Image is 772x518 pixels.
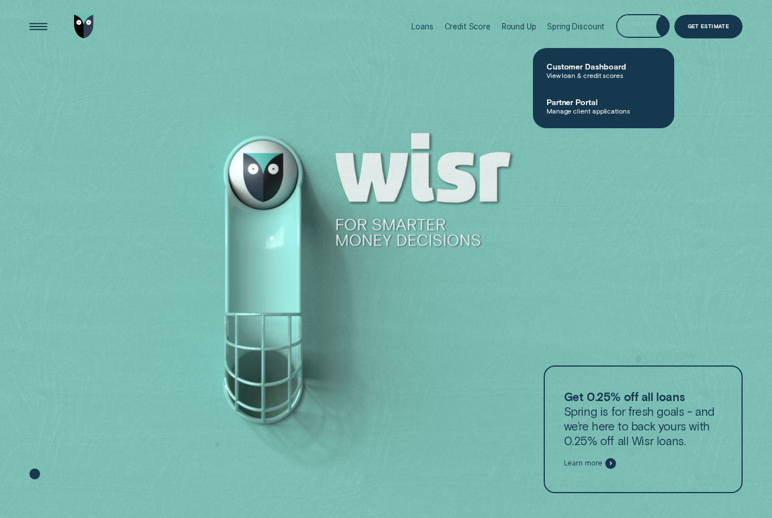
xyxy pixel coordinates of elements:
button: Log in [616,14,670,38]
div: Round Up [502,22,536,31]
a: Customer DashboardView loan & credit scores [533,53,674,88]
a: Get Estimate [674,15,743,39]
div: Loans [411,22,433,31]
button: Open Menu [27,15,51,39]
span: View loan & credit scores [547,71,661,79]
div: Log in [633,21,653,26]
a: Get 0.25% off all loansSpring is for fresh goals - and we’re here to back yours with 0.25% off al... [544,365,743,493]
a: Partner PortalManage client applications [533,88,674,124]
p: Spring is for fresh goals - and we’re here to back yours with 0.25% off all Wisr loans. [564,390,723,448]
span: Customer Dashboard [547,62,661,71]
strong: Get 0.25% off all loans [564,390,685,403]
span: Learn more [564,459,603,468]
img: Wisr [74,15,94,39]
div: Credit Score [445,22,491,31]
span: Manage client applications [547,107,661,115]
span: Partner Portal [547,97,661,107]
div: Spring Discount [547,22,605,31]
